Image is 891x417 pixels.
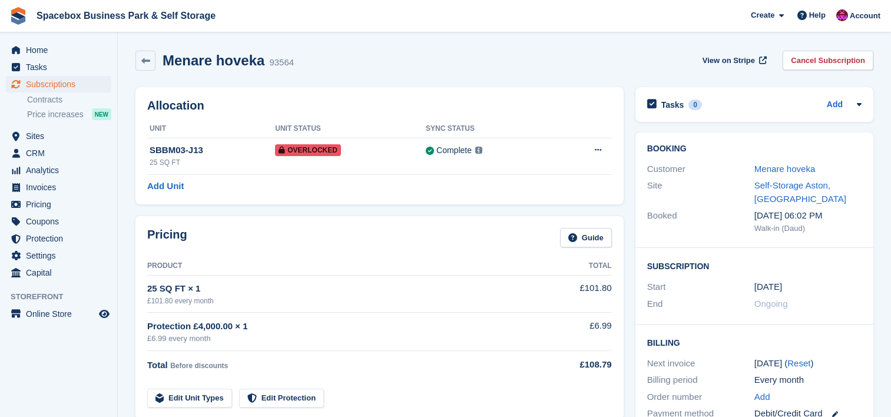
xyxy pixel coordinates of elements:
div: Order number [647,390,754,404]
a: Self-Storage Aston, [GEOGRAPHIC_DATA] [754,180,846,204]
div: Customer [647,163,754,176]
h2: Billing [647,336,862,348]
span: Pricing [26,196,97,213]
span: Price increases [27,109,84,120]
a: menu [6,230,111,247]
a: Guide [560,228,612,247]
a: menu [6,42,111,58]
span: Invoices [26,179,97,196]
span: Coupons [26,213,97,230]
a: Menare hoveka [754,164,815,174]
span: Sites [26,128,97,144]
a: menu [6,76,111,92]
a: Spacebox Business Park & Self Storage [32,6,220,25]
th: Product [147,257,541,276]
span: View on Stripe [703,55,755,67]
th: Sync Status [426,120,555,138]
div: Every month [754,373,862,387]
div: Complete [436,144,472,157]
span: Account [850,10,880,22]
div: Next invoice [647,357,754,370]
h2: Booking [647,144,862,154]
a: Edit Unit Types [147,389,232,408]
a: menu [6,162,111,178]
a: Add [827,98,843,112]
img: stora-icon-8386f47178a22dfd0bd8f6a31ec36ba5ce8667c1dd55bd0f319d3a0aa187defe.svg [9,7,27,25]
span: Storefront [11,291,117,303]
a: menu [6,145,111,161]
td: £101.80 [541,275,612,312]
span: Tasks [26,59,97,75]
a: menu [6,213,111,230]
div: Booked [647,209,754,234]
a: Contracts [27,94,111,105]
img: Shitika Balanath [836,9,848,21]
div: £6.99 every month [147,333,541,345]
div: Walk-in (Daud) [754,223,862,234]
div: 25 SQ FT × 1 [147,282,541,296]
a: menu [6,59,111,75]
a: menu [6,179,111,196]
a: Add Unit [147,180,184,193]
div: Start [647,280,754,294]
a: menu [6,196,111,213]
div: NEW [92,108,111,120]
span: Help [809,9,826,21]
div: SBBM03-J13 [150,144,275,157]
a: Price increases NEW [27,108,111,121]
span: Total [147,360,168,370]
span: Online Store [26,306,97,322]
span: Analytics [26,162,97,178]
a: Preview store [97,307,111,321]
a: menu [6,264,111,281]
div: Billing period [647,373,754,387]
div: 25 SQ FT [150,157,275,168]
a: menu [6,128,111,144]
a: menu [6,306,111,322]
div: Site [647,179,754,206]
div: End [647,297,754,311]
div: £108.79 [541,358,612,372]
h2: Tasks [661,100,684,110]
a: Add [754,390,770,404]
h2: Menare hoveka [163,52,264,68]
div: [DATE] ( ) [754,357,862,370]
div: 0 [688,100,702,110]
span: Before discounts [170,362,228,370]
th: Total [541,257,612,276]
a: menu [6,247,111,264]
span: Capital [26,264,97,281]
h2: Subscription [647,260,862,272]
div: £101.80 every month [147,296,541,306]
span: Overlocked [275,144,341,156]
span: Settings [26,247,97,264]
time: 2025-07-01 00:00:00 UTC [754,280,782,294]
span: Ongoing [754,299,788,309]
h2: Allocation [147,99,612,112]
a: Reset [787,358,810,368]
a: Edit Protection [239,389,324,408]
div: 93564 [269,56,294,69]
th: Unit [147,120,275,138]
span: Create [751,9,774,21]
a: Cancel Subscription [783,51,873,70]
img: icon-info-grey-7440780725fd019a000dd9b08b2336e03edf1995a4989e88bcd33f0948082b44.svg [475,147,482,154]
td: £6.99 [541,313,612,351]
span: CRM [26,145,97,161]
th: Unit Status [275,120,426,138]
h2: Pricing [147,228,187,247]
span: Protection [26,230,97,247]
span: Home [26,42,97,58]
div: Protection £4,000.00 × 1 [147,320,541,333]
a: View on Stripe [698,51,769,70]
span: Subscriptions [26,76,97,92]
div: [DATE] 06:02 PM [754,209,862,223]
